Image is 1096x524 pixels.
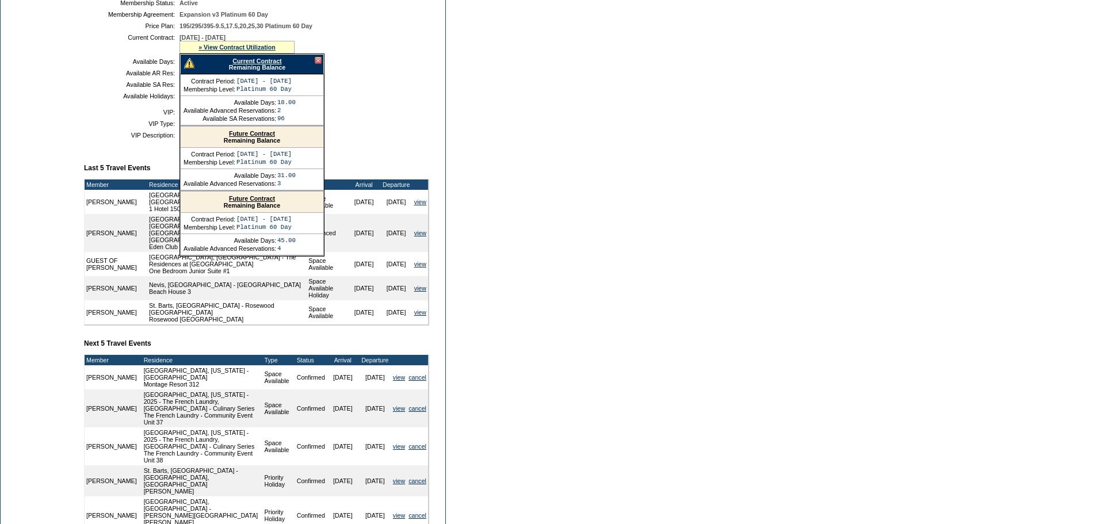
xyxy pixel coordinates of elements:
[348,179,380,190] td: Arrival
[277,172,296,179] td: 31.00
[414,309,426,316] a: view
[295,365,327,389] td: Confirmed
[184,86,235,93] td: Membership Level:
[277,245,296,252] td: 4
[414,261,426,267] a: view
[85,252,147,276] td: GUEST OF [PERSON_NAME]
[307,190,347,214] td: Space Available
[180,34,226,41] span: [DATE] - [DATE]
[180,11,268,18] span: Expansion v3 Platinum 60 Day
[180,22,312,29] span: 195/295/395-9.5,17.5,20,25,30 Platinum 60 Day
[147,190,307,214] td: [GEOGRAPHIC_DATA], [US_STATE] - 1 [GEOGRAPHIC_DATA] 1 Hotel 1507
[380,190,413,214] td: [DATE]
[262,389,295,427] td: Space Available
[184,58,194,68] img: There are insufficient days and/or tokens to cover this reservation
[184,99,276,106] td: Available Days:
[184,151,235,158] td: Contract Period:
[295,355,327,365] td: Status
[184,78,235,85] td: Contract Period:
[89,22,175,29] td: Price Plan:
[147,300,307,324] td: St. Barts, [GEOGRAPHIC_DATA] - Rosewood [GEOGRAPHIC_DATA] Rosewood [GEOGRAPHIC_DATA]
[327,465,359,496] td: [DATE]
[232,58,281,64] a: Current Contract
[307,252,347,276] td: Space Available
[184,237,276,244] td: Available Days:
[89,120,175,127] td: VIP Type:
[198,44,276,51] a: » View Contract Utilization
[184,245,276,252] td: Available Advanced Reservations:
[184,224,235,231] td: Membership Level:
[393,374,405,381] a: view
[85,389,139,427] td: [PERSON_NAME]
[229,130,275,137] a: Future Contract
[142,389,263,427] td: [GEOGRAPHIC_DATA], [US_STATE] - 2025 - The French Laundry, [GEOGRAPHIC_DATA] - Culinary Series Th...
[85,190,147,214] td: [PERSON_NAME]
[348,252,380,276] td: [DATE]
[307,179,347,190] td: Type
[147,179,307,190] td: Residence
[85,427,139,465] td: [PERSON_NAME]
[277,99,296,106] td: 18.00
[393,477,405,484] a: view
[85,179,147,190] td: Member
[277,107,296,114] td: 2
[414,285,426,292] a: view
[184,115,276,122] td: Available SA Reservations:
[359,389,391,427] td: [DATE]
[414,198,426,205] a: view
[359,465,391,496] td: [DATE]
[359,355,391,365] td: Departure
[380,300,413,324] td: [DATE]
[262,427,295,465] td: Space Available
[184,216,235,223] td: Contract Period:
[348,300,380,324] td: [DATE]
[307,300,347,324] td: Space Available
[229,195,275,202] a: Future Contract
[85,276,147,300] td: [PERSON_NAME]
[184,172,276,179] td: Available Days:
[348,190,380,214] td: [DATE]
[262,365,295,389] td: Space Available
[184,159,235,166] td: Membership Level:
[85,355,139,365] td: Member
[262,465,295,496] td: Priority Holiday
[408,477,426,484] a: cancel
[85,300,147,324] td: [PERSON_NAME]
[393,443,405,450] a: view
[85,365,139,389] td: [PERSON_NAME]
[327,389,359,427] td: [DATE]
[147,276,307,300] td: Nevis, [GEOGRAPHIC_DATA] - [GEOGRAPHIC_DATA] Beach House 3
[380,252,413,276] td: [DATE]
[380,214,413,252] td: [DATE]
[89,81,175,88] td: Available SA Res:
[85,465,139,496] td: [PERSON_NAME]
[414,230,426,236] a: view
[307,214,347,252] td: Advanced
[408,443,426,450] a: cancel
[348,276,380,300] td: [DATE]
[180,54,324,74] div: Remaining Balance
[277,237,296,244] td: 45.00
[393,512,405,519] a: view
[307,276,347,300] td: Space Available Holiday
[142,355,263,365] td: Residence
[408,512,426,519] a: cancel
[295,389,327,427] td: Confirmed
[236,78,292,85] td: [DATE] - [DATE]
[85,214,147,252] td: [PERSON_NAME]
[84,339,151,347] b: Next 5 Travel Events
[89,109,175,116] td: VIP:
[142,427,263,465] td: [GEOGRAPHIC_DATA], [US_STATE] - 2025 - The French Laundry, [GEOGRAPHIC_DATA] - Culinary Series Th...
[181,127,323,148] div: Remaining Balance
[236,151,292,158] td: [DATE] - [DATE]
[236,216,292,223] td: [DATE] - [DATE]
[142,465,263,496] td: St. Barts, [GEOGRAPHIC_DATA] - [GEOGRAPHIC_DATA], [GEOGRAPHIC_DATA] [PERSON_NAME]
[181,192,323,213] div: Remaining Balance
[277,180,296,187] td: 3
[89,11,175,18] td: Membership Agreement:
[380,276,413,300] td: [DATE]
[295,427,327,465] td: Confirmed
[380,179,413,190] td: Departure
[359,427,391,465] td: [DATE]
[84,164,150,172] b: Last 5 Travel Events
